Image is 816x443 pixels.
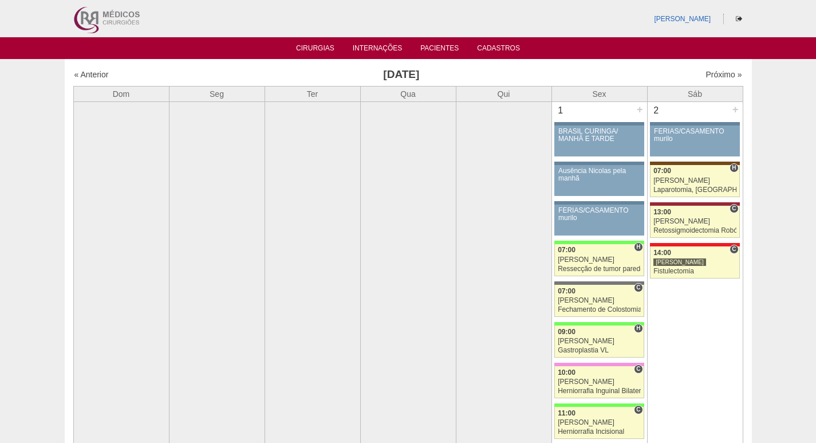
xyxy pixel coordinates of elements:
[730,163,738,173] span: Hospital
[653,167,671,175] span: 07:00
[653,218,736,225] div: [PERSON_NAME]
[554,326,644,358] a: H 09:00 [PERSON_NAME] Gastroplastia VL
[653,208,671,216] span: 13:00
[653,186,736,194] div: Laparotomia, [GEOGRAPHIC_DATA], Drenagem, Bridas
[169,86,265,101] th: Seg
[653,249,671,257] span: 14:00
[296,44,334,56] a: Cirurgias
[554,281,644,285] div: Key: Santa Catarina
[558,328,575,336] span: 09:00
[650,126,739,156] a: FÉRIAS/CASAMENTO murilo
[650,206,739,238] a: C 13:00 [PERSON_NAME] Retossigmoidectomia Robótica
[558,246,575,254] span: 07:00
[265,86,360,101] th: Ter
[654,128,736,143] div: FÉRIAS/CASAMENTO murilo
[558,378,641,386] div: [PERSON_NAME]
[558,338,641,345] div: [PERSON_NAME]
[234,66,568,83] h3: [DATE]
[558,167,640,182] div: Ausência Nicolas pela manhã
[653,268,736,275] div: Fistulectomia
[554,126,644,156] a: BRASIL CURINGA/ MANHÃ E TARDE
[634,405,642,414] span: Consultório
[558,428,641,436] div: Herniorrafia Incisional
[650,122,739,126] div: Key: Aviso
[634,283,642,292] span: Consultório
[554,205,644,236] a: FÉRIAS/CASAMENTO murilo
[360,86,456,101] th: Qua
[554,244,644,276] a: H 07:00 [PERSON_NAME] Ressecção de tumor parede abdominal pélvica
[554,122,644,126] div: Key: Aviso
[74,70,109,79] a: « Anterior
[634,364,642,374] span: Consultório
[554,403,644,407] div: Key: Brasil
[634,242,642,252] span: Hospital
[558,297,641,304] div: [PERSON_NAME]
[558,347,641,354] div: Gastroplastia VL
[353,44,403,56] a: Internações
[558,368,575,377] span: 10:00
[648,102,665,119] div: 2
[654,15,711,23] a: [PERSON_NAME]
[731,102,740,117] div: +
[647,86,743,101] th: Sáb
[554,366,644,398] a: C 10:00 [PERSON_NAME] Herniorrafia Inguinal Bilateral
[554,162,644,165] div: Key: Aviso
[558,256,641,264] div: [PERSON_NAME]
[554,285,644,317] a: C 07:00 [PERSON_NAME] Fechamento de Colostomia ou Enterostomia
[551,86,647,101] th: Sex
[730,245,738,254] span: Consultório
[552,102,570,119] div: 1
[477,44,520,56] a: Cadastros
[634,324,642,333] span: Hospital
[456,86,551,101] th: Qui
[650,243,739,246] div: Key: Assunção
[736,15,742,22] i: Sair
[558,265,641,273] div: Ressecção de tumor parede abdominal pélvica
[635,102,645,117] div: +
[653,227,736,234] div: Retossigmoidectomia Robótica
[558,387,641,395] div: Herniorrafia Inguinal Bilateral
[730,204,738,213] span: Consultório
[650,162,739,165] div: Key: Santa Joana
[554,201,644,205] div: Key: Aviso
[558,287,575,295] span: 07:00
[653,177,736,185] div: [PERSON_NAME]
[558,419,641,426] div: [PERSON_NAME]
[705,70,742,79] a: Próximo »
[650,246,739,279] a: C 14:00 [PERSON_NAME] Fistulectomia
[558,306,641,313] div: Fechamento de Colostomia ou Enterostomia
[558,207,640,222] div: FÉRIAS/CASAMENTO murilo
[554,407,644,439] a: C 11:00 [PERSON_NAME] Herniorrafia Incisional
[554,165,644,196] a: Ausência Nicolas pela manhã
[554,322,644,326] div: Key: Brasil
[554,363,644,366] div: Key: Albert Einstein
[558,128,640,143] div: BRASIL CURINGA/ MANHÃ E TARDE
[554,241,644,244] div: Key: Brasil
[73,86,169,101] th: Dom
[653,258,706,266] div: [PERSON_NAME]
[650,202,739,206] div: Key: Sírio Libanês
[650,165,739,197] a: H 07:00 [PERSON_NAME] Laparotomia, [GEOGRAPHIC_DATA], Drenagem, Bridas
[558,409,575,417] span: 11:00
[420,44,459,56] a: Pacientes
